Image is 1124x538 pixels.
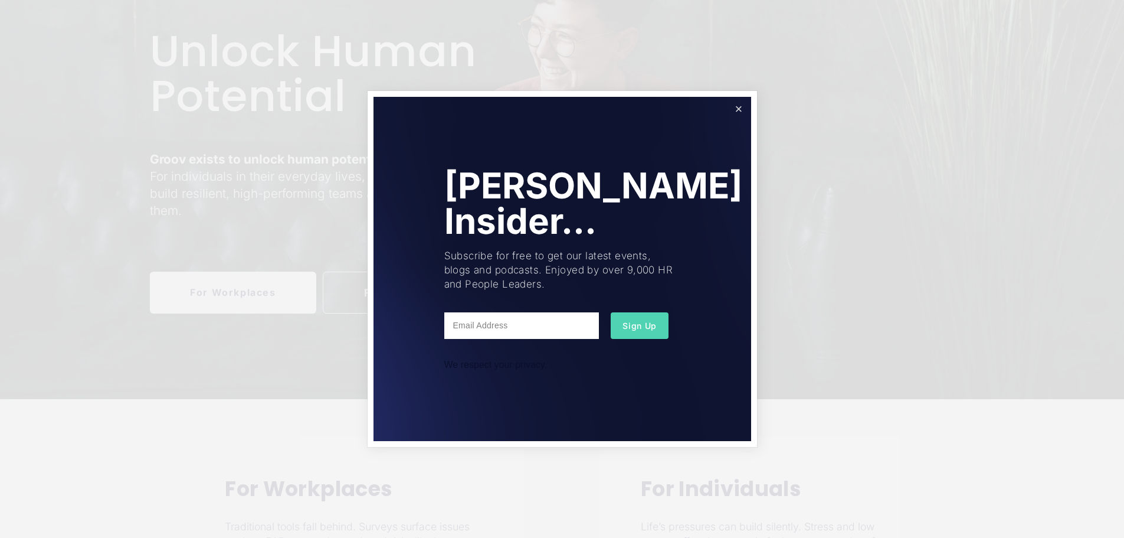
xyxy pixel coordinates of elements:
[622,321,657,331] span: Sign Up
[444,360,680,370] div: We respect your privacy.
[444,249,680,291] p: Subscribe for free to get our latest events, blogs and podcasts. Enjoyed by over 9,000 HR and Peo...
[611,312,668,339] button: Sign Up
[444,312,599,339] input: Email Address
[728,99,749,119] a: Close
[444,168,743,239] h1: [PERSON_NAME] Insider...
